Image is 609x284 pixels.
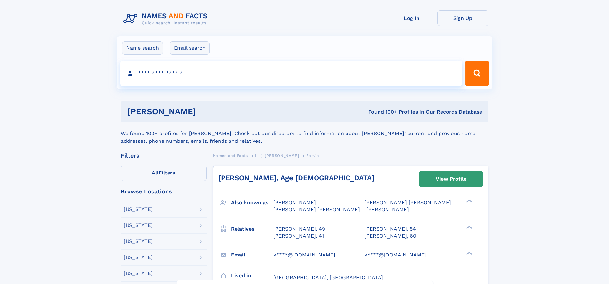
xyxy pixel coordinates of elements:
[124,255,153,260] div: [US_STATE]
[231,197,273,208] h3: Also known as
[120,61,463,86] input: search input
[152,170,159,176] span: All
[265,153,299,158] span: [PERSON_NAME]
[366,207,409,213] span: [PERSON_NAME]
[437,10,488,26] a: Sign Up
[124,239,153,244] div: [US_STATE]
[465,225,472,229] div: ❯
[170,41,210,55] label: Email search
[273,199,316,206] span: [PERSON_NAME]
[364,199,451,206] span: [PERSON_NAME] [PERSON_NAME]
[231,270,273,281] h3: Lived in
[273,232,324,239] a: [PERSON_NAME], 41
[121,153,207,158] div: Filters
[127,108,282,116] h1: [PERSON_NAME]
[273,225,325,232] a: [PERSON_NAME], 49
[364,225,416,232] a: [PERSON_NAME], 54
[419,171,483,187] a: View Profile
[273,207,360,213] span: [PERSON_NAME] [PERSON_NAME]
[124,207,153,212] div: [US_STATE]
[255,151,258,159] a: L
[213,151,248,159] a: Names and Facts
[231,223,273,234] h3: Relatives
[465,199,472,203] div: ❯
[273,274,383,280] span: [GEOGRAPHIC_DATA], [GEOGRAPHIC_DATA]
[124,223,153,228] div: [US_STATE]
[255,153,258,158] span: L
[465,251,472,255] div: ❯
[436,172,466,186] div: View Profile
[124,271,153,276] div: [US_STATE]
[386,10,437,26] a: Log In
[265,151,299,159] a: [PERSON_NAME]
[121,166,207,181] label: Filters
[306,153,319,158] span: Earvin
[218,174,374,182] a: [PERSON_NAME], Age [DEMOGRAPHIC_DATA]
[121,189,207,194] div: Browse Locations
[121,10,213,28] img: Logo Names and Facts
[122,41,163,55] label: Name search
[282,109,482,116] div: Found 100+ Profiles In Our Records Database
[231,249,273,260] h3: Email
[121,122,488,145] div: We found 100+ profiles for [PERSON_NAME]. Check out our directory to find information about [PERS...
[465,61,489,86] button: Search Button
[364,232,416,239] a: [PERSON_NAME], 60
